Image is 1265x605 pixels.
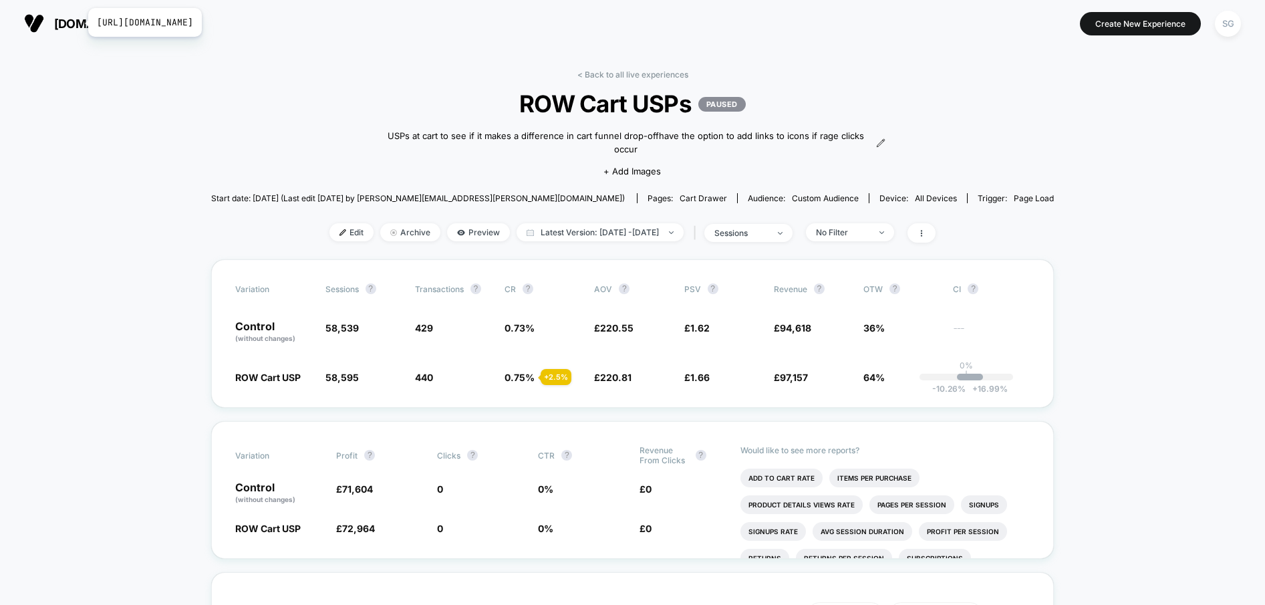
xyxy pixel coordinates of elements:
p: Would like to see more reports? [740,445,1030,455]
span: 0.73 % [505,322,535,334]
span: + Add Images [603,166,661,176]
img: end [778,232,783,235]
span: (without changes) [235,495,295,503]
img: Visually logo [24,13,44,33]
span: cart drawer [680,193,727,203]
div: Audience: [748,193,859,203]
span: Revenue From Clicks [640,445,689,465]
span: 0 % [538,483,553,495]
span: Revenue [774,284,807,294]
span: £ [594,372,631,383]
span: 64% [863,372,885,383]
li: Signups [961,495,1007,514]
p: | [965,370,968,380]
span: 97,157 [780,372,808,383]
span: | [690,223,704,243]
span: CR [505,284,516,294]
span: OTW [863,283,937,294]
span: Archive [380,223,440,241]
p: Control [235,321,311,344]
li: Returns [740,549,789,568]
button: ? [814,283,825,294]
span: 94,618 [780,322,811,334]
p: 0% [960,360,973,370]
span: Latest Version: [DATE] - [DATE] [517,223,684,241]
span: Preview [447,223,510,241]
span: 36% [863,322,885,334]
div: No Filter [816,227,869,237]
button: ? [561,450,572,461]
span: 72,964 [342,523,375,534]
span: 0 % [538,523,553,534]
li: Subscriptions [899,549,971,568]
span: ROW Cart USPs [253,90,1011,118]
span: £ [594,322,634,334]
p: PAUSED [698,97,746,112]
span: £ [336,483,373,495]
div: + 2.5 % [541,369,571,385]
div: SG [1215,11,1241,37]
span: Variation [235,283,309,294]
span: Profit [336,451,358,461]
button: ? [366,283,376,294]
button: ? [364,450,375,461]
span: Variation [235,445,309,465]
button: ? [968,283,978,294]
a: < Back to all live experiences [577,70,688,80]
span: £ [336,523,375,534]
span: 0.75 % [505,372,535,383]
button: ? [696,450,706,461]
span: CTR [538,451,555,461]
span: £ [684,372,710,383]
span: 0 [437,523,443,534]
button: [DOMAIN_NAME][URL][DOMAIN_NAME] [20,13,155,34]
li: Signups Rate [740,522,806,541]
span: AOV [594,284,612,294]
li: Avg Session Duration [813,522,912,541]
div: Pages: [648,193,727,203]
span: ROW Cart USP [235,372,301,383]
span: £ [684,322,710,334]
span: USPs at cart to see if it makes a difference in cart funnel drop-off﻿have the option to add links... [380,130,872,156]
li: Items Per Purchase [829,469,920,487]
button: Create New Experience [1080,12,1201,35]
span: 0 [646,483,652,495]
p: Control [235,482,323,505]
span: £ [640,523,652,534]
img: end [879,231,884,234]
span: 58,539 [325,322,359,334]
span: 220.81 [600,372,631,383]
span: Device: [869,193,967,203]
span: £ [640,483,652,495]
span: 440 [415,372,433,383]
button: ? [619,283,629,294]
span: 0 [437,483,443,495]
button: ? [470,283,481,294]
span: 58,595 [325,372,359,383]
li: Pages Per Session [869,495,954,514]
div: Trigger: [978,193,1054,203]
li: Product Details Views Rate [740,495,863,514]
span: 71,604 [342,483,373,495]
li: Add To Cart Rate [740,469,823,487]
div: sessions [714,228,768,238]
span: £ [774,322,811,334]
span: 220.55 [600,322,634,334]
span: 1.66 [690,372,710,383]
span: -10.26 % [932,384,966,394]
span: Start date: [DATE] (Last edit [DATE] by [PERSON_NAME][EMAIL_ADDRESS][PERSON_NAME][DOMAIN_NAME]) [211,193,625,203]
span: + [972,384,978,394]
span: Custom Audience [792,193,859,203]
span: Page Load [1014,193,1054,203]
img: edit [339,229,346,236]
span: Sessions [325,284,359,294]
span: [DOMAIN_NAME] [54,17,151,31]
span: (without changes) [235,334,295,342]
img: end [390,229,397,236]
span: CI [953,283,1026,294]
button: SG [1211,10,1245,37]
span: --- [953,324,1029,344]
span: 429 [415,322,433,334]
span: 1.62 [690,322,710,334]
button: ? [523,283,533,294]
